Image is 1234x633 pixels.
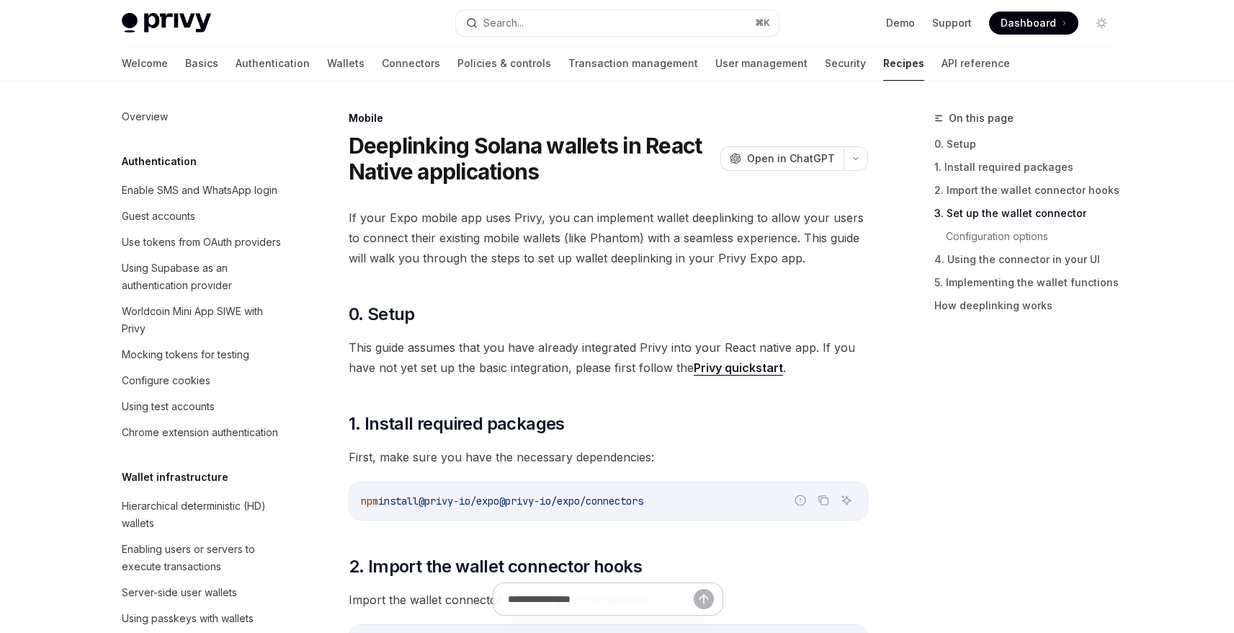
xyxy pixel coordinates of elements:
[122,398,215,415] div: Using test accounts
[382,46,440,81] a: Connectors
[349,303,415,326] span: 0. Setup
[837,491,856,510] button: Ask AI
[934,294,1125,317] a: How deeplinking works
[499,495,643,508] span: @privy-io/expo/connectors
[349,555,642,578] span: 2. Import the wallet connector hooks
[122,303,286,337] div: Worldcoin Mini App SIWE with Privy
[883,46,924,81] a: Recipes
[110,493,295,536] a: Hierarchical deterministic (HD) wallets
[122,584,237,601] div: Server-side user wallets
[122,13,211,33] img: light logo
[110,420,295,446] a: Chrome extension authentication
[457,46,551,81] a: Policies & controls
[122,541,286,575] div: Enabling users or servers to execute transactions
[122,424,278,441] div: Chrome extension authentication
[122,234,281,251] div: Use tokens from OAuth providers
[825,46,866,81] a: Security
[886,16,915,30] a: Demo
[934,225,1125,248] a: Configuration options
[989,12,1078,35] a: Dashboard
[814,491,833,510] button: Copy the contents from the code block
[122,108,168,125] div: Overview
[110,536,295,580] a: Enabling users or servers to execute transactions
[349,111,868,125] div: Mobile
[122,208,195,225] div: Guest accounts
[694,589,714,609] button: Send message
[934,156,1125,179] a: 1. Install required packages
[110,342,295,368] a: Mocking tokens for testing
[1090,12,1113,35] button: Toggle dark mode
[361,495,378,508] span: npm
[110,580,295,606] a: Server-side user wallets
[122,153,197,170] h5: Authentication
[349,412,565,435] span: 1. Install required packages
[934,179,1125,202] a: 2. Import the wallet connector hooks
[122,182,277,199] div: Enable SMS and WhatsApp login
[934,271,1125,294] a: 5. Implementing the wallet functions
[349,133,715,185] h1: Deeplinking Solana wallets in React Native applications
[483,14,524,32] div: Search...
[349,208,868,268] span: If your Expo mobile app uses Privy, you can implement wallet deeplinking to allow your users to c...
[122,260,286,294] div: Using Supabase as an authentication provider
[110,104,295,130] a: Overview
[327,46,365,81] a: Wallets
[508,583,694,615] input: Ask a question...
[110,177,295,203] a: Enable SMS and WhatsApp login
[934,133,1125,156] a: 0. Setup
[349,337,868,378] span: This guide assumes that you have already integrated Privy into your React native app. If you have...
[755,17,770,29] span: ⌘ K
[110,368,295,394] a: Configure cookies
[236,46,310,81] a: Authentication
[122,346,249,363] div: Mocking tokens for testing
[122,610,254,627] div: Using passkeys with wallets
[122,497,286,532] div: Hierarchical deterministic (HD) wallets
[110,203,295,229] a: Guest accounts
[747,151,835,166] span: Open in ChatGPT
[122,46,168,81] a: Welcome
[942,46,1010,81] a: API reference
[110,298,295,342] a: Worldcoin Mini App SIWE with Privy
[949,110,1014,127] span: On this page
[110,394,295,420] a: Using test accounts
[378,495,419,508] span: install
[110,229,295,255] a: Use tokens from OAuth providers
[715,46,808,81] a: User management
[694,360,783,376] a: Privy quickstart
[932,16,972,30] a: Support
[456,10,779,36] button: Search...⌘K
[568,46,698,81] a: Transaction management
[185,46,218,81] a: Basics
[720,146,844,171] button: Open in ChatGPT
[122,372,210,389] div: Configure cookies
[349,447,868,467] span: First, make sure you have the necessary dependencies:
[122,469,228,486] h5: Wallet infrastructure
[934,202,1125,225] a: 3. Set up the wallet connector
[110,606,295,632] a: Using passkeys with wallets
[419,495,499,508] span: @privy-io/expo
[110,255,295,298] a: Using Supabase as an authentication provider
[791,491,810,510] button: Report incorrect code
[1001,16,1056,30] span: Dashboard
[934,248,1125,271] a: 4. Using the connector in your UI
